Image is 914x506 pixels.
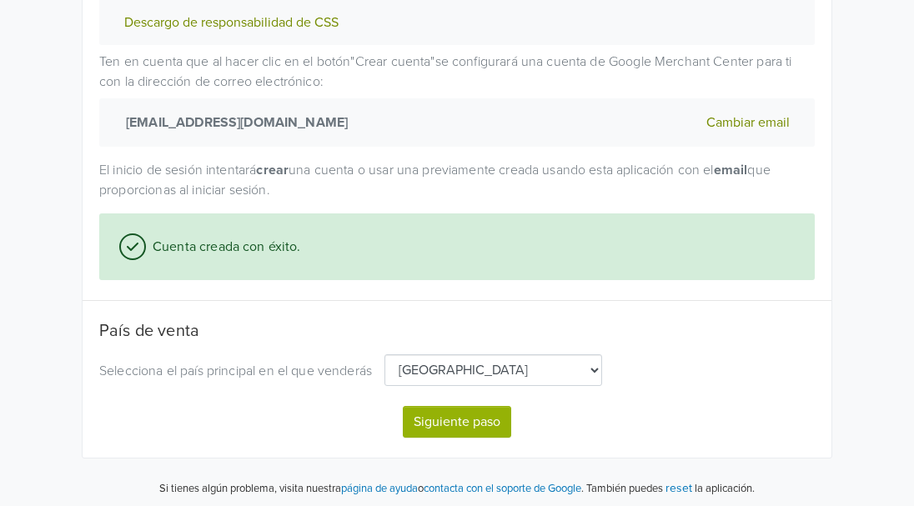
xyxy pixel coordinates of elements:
p: Ten en cuenta que al hacer clic en el botón " Crear cuenta " se configurará una cuenta de Google ... [99,52,815,147]
a: contacta con el soporte de Google [424,482,581,495]
a: página de ayuda [341,482,418,495]
strong: email [714,162,748,178]
button: Descargo de responsabilidad de CSS [119,14,344,32]
p: Selecciona el país principal en el que venderás [99,361,372,381]
p: El inicio de sesión intentará una cuenta o usar una previamente creada usando esta aplicación con... [99,160,815,200]
h5: País de venta [99,321,815,341]
button: reset [665,478,692,498]
strong: crear [256,162,289,178]
p: También puedes la aplicación. [584,478,755,498]
button: Siguiente paso [403,406,511,438]
button: Cambiar email [701,112,795,133]
p: Si tienes algún problema, visita nuestra o . [159,481,584,498]
span: Cuenta creada con éxito. [146,237,301,257]
strong: [EMAIL_ADDRESS][DOMAIN_NAME] [119,113,348,133]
